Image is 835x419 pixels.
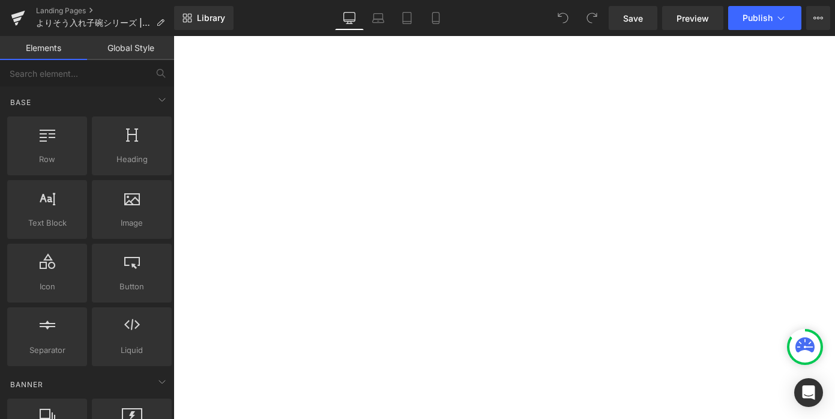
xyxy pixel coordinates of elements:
[95,217,168,229] span: Image
[551,6,575,30] button: Undo
[11,217,83,229] span: Text Block
[421,6,450,30] a: Mobile
[95,344,168,357] span: Liquid
[728,6,801,30] button: Publish
[580,6,604,30] button: Redo
[806,6,830,30] button: More
[197,13,225,23] span: Library
[335,6,364,30] a: Desktop
[623,12,643,25] span: Save
[794,378,823,407] div: Open Intercom Messenger
[11,153,83,166] span: Row
[11,344,83,357] span: Separator
[9,97,32,108] span: Base
[364,6,393,30] a: Laptop
[36,18,151,28] span: よりそう入れ子碗シリーズ | きほんのうつわ公式オンラインショップ
[11,280,83,293] span: Icon
[95,153,168,166] span: Heading
[87,36,174,60] a: Global Style
[95,280,168,293] span: Button
[677,12,709,25] span: Preview
[393,6,421,30] a: Tablet
[36,6,174,16] a: Landing Pages
[174,6,234,30] a: New Library
[662,6,723,30] a: Preview
[743,13,773,23] span: Publish
[9,379,44,390] span: Banner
